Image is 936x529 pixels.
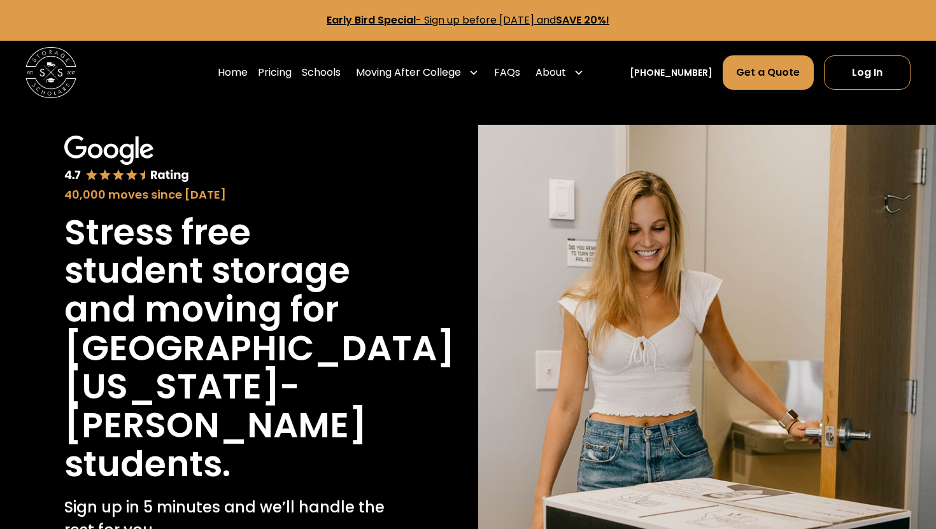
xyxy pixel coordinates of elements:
a: Early Bird Special- Sign up before [DATE] andSAVE 20%! [327,13,609,27]
h1: [GEOGRAPHIC_DATA][US_STATE]-[PERSON_NAME] [64,329,455,445]
a: Pricing [258,55,292,90]
a: Get a Quote [723,55,813,90]
img: Google 4.7 star rating [64,136,190,183]
div: About [530,55,589,90]
div: Moving After College [351,55,484,90]
h1: Stress free student storage and moving for [64,213,394,329]
a: FAQs [494,55,520,90]
img: Storage Scholars main logo [25,47,76,98]
a: Home [218,55,248,90]
div: Moving After College [356,65,461,80]
strong: SAVE 20%! [556,13,609,27]
strong: Early Bird Special [327,13,416,27]
div: About [535,65,566,80]
a: Schools [302,55,341,90]
div: 40,000 moves since [DATE] [64,186,394,203]
a: Log In [824,55,911,90]
a: [PHONE_NUMBER] [630,66,713,80]
h1: students. [64,445,230,484]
